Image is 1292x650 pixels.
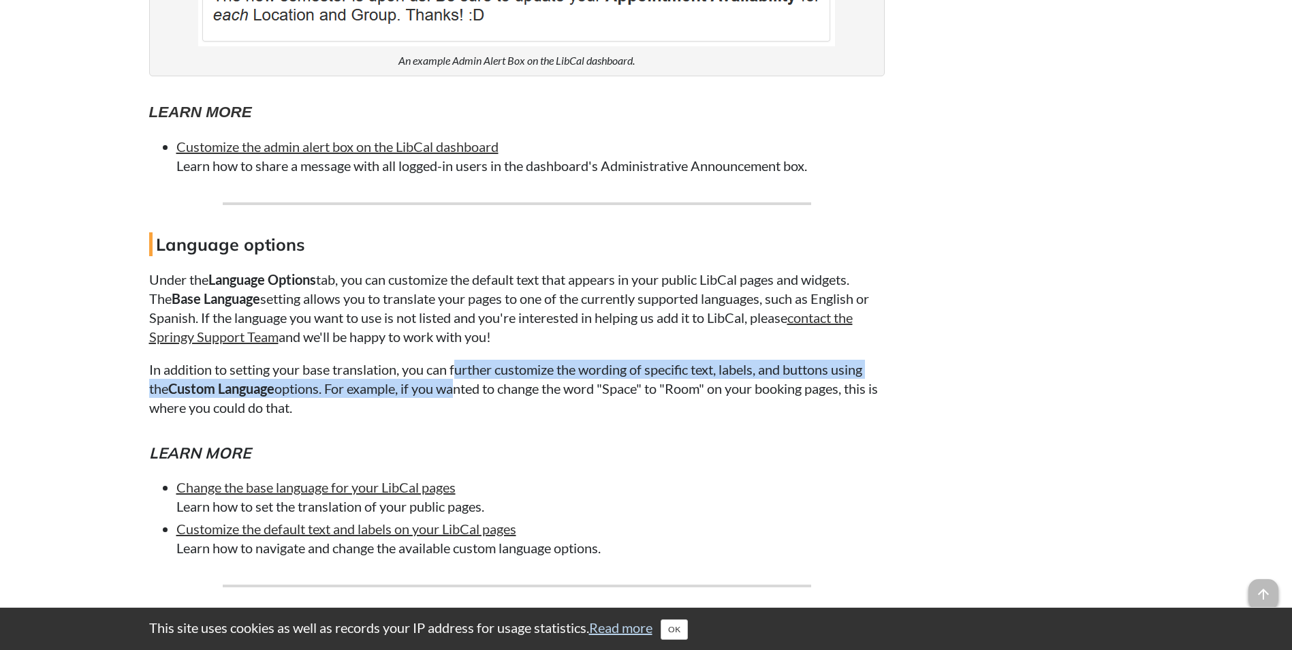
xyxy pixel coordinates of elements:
[149,442,885,464] h5: Learn more
[149,232,885,256] h4: Language options
[176,521,516,537] a: Customize the default text and labels on your LibCal pages
[168,380,274,397] strong: Custom Language
[208,271,316,288] strong: Language Options
[149,309,853,345] a: contact the Springy Support Team
[176,479,456,495] a: Change the base language for your LibCal pages
[176,138,499,155] a: Customize the admin alert box on the LibCal dashboard
[149,102,885,123] h5: Learn more
[398,53,635,68] figcaption: An example Admin Alert Box on the LibCal dashboard.
[149,360,885,417] p: In addition to setting your base translation, you can further customize the wording of specific t...
[1248,581,1278,597] a: arrow_upward
[172,290,260,307] strong: Base Language
[661,619,688,640] button: Close
[1248,579,1278,609] span: arrow_upward
[176,137,885,175] li: Learn how to share a message with all logged-in users in the dashboard's Administrative Announcem...
[149,270,885,346] p: Under the tab, you can customize the default text that appears in your public LibCal pages and wi...
[176,478,885,516] li: Learn how to set the translation of your public pages.
[176,519,885,557] li: Learn how to navigate and change the available custom language options.
[136,618,1157,640] div: This site uses cookies as well as records your IP address for usage statistics.
[589,619,652,636] a: Read more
